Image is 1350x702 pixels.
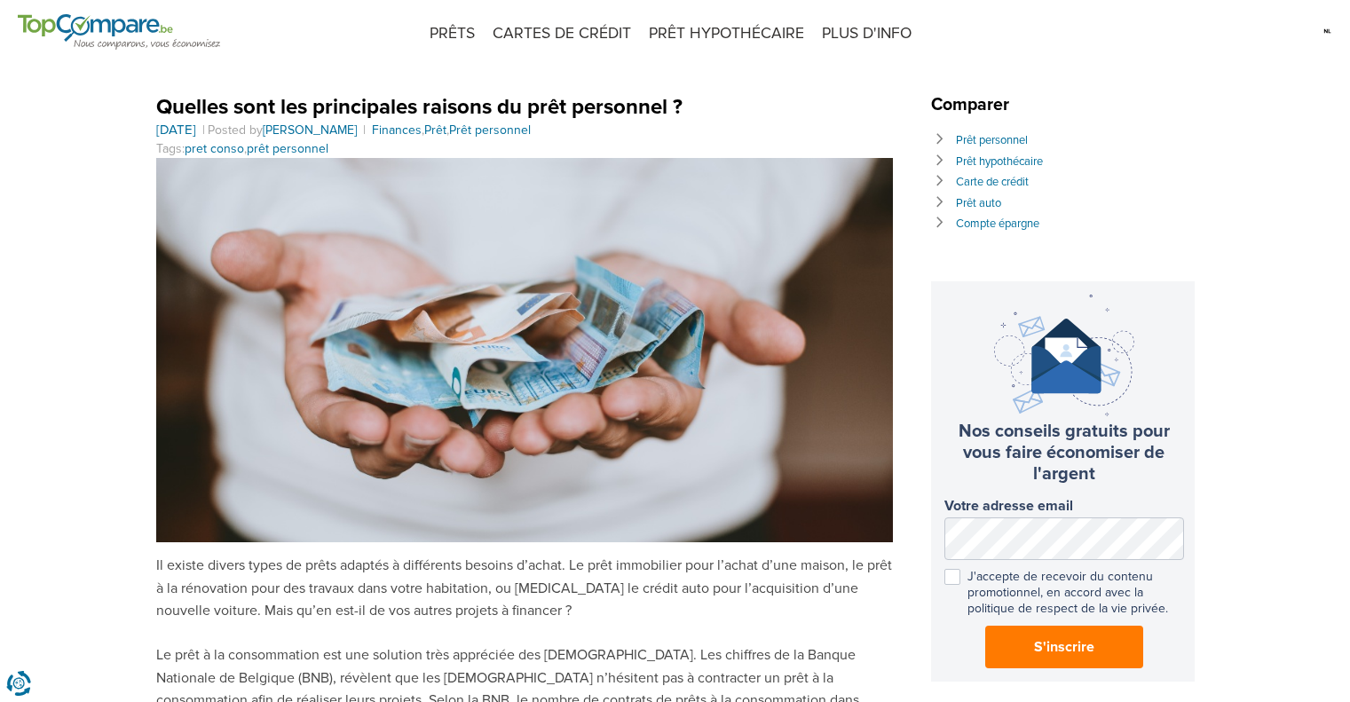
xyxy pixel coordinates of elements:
span: | [200,122,208,138]
span: Comparer [931,94,1018,115]
a: [DATE] [156,122,196,138]
span: | [360,122,368,138]
a: pret conso [185,141,244,156]
a: Prêt auto [956,196,1001,210]
span: S'inscrire [1034,636,1094,658]
a: Prêt personnel [449,122,531,138]
h1: Quelles sont les principales raisons du prêt personnel ? [156,93,893,121]
a: Prêt hypothécaire [956,154,1043,169]
label: J'accepte de recevoir du contenu promotionnel, en accord avec la politique de respect de la vie p... [944,569,1184,618]
a: Carte de crédit [956,175,1029,189]
h3: Nos conseils gratuits pour vous faire économiser de l'argent [944,421,1184,485]
a: prêt personnel [247,141,328,156]
button: S'inscrire [985,626,1143,668]
header: , , Tags: , [156,93,893,158]
label: Votre adresse email [944,498,1184,515]
a: Finances [372,122,422,138]
p: Il existe divers types de prêts adaptés à différents besoins d’achat. Le prêt immobilier pour l’a... [156,555,893,623]
a: Prêt [424,122,446,138]
span: Posted by [208,122,360,138]
img: newsletter [994,295,1134,416]
img: nl.svg [1322,18,1332,44]
a: Compte épargne [956,217,1039,231]
a: [PERSON_NAME] [263,122,357,138]
img: Les principales raisons du prêt personnel [156,158,893,543]
a: Prêt personnel [956,133,1028,147]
